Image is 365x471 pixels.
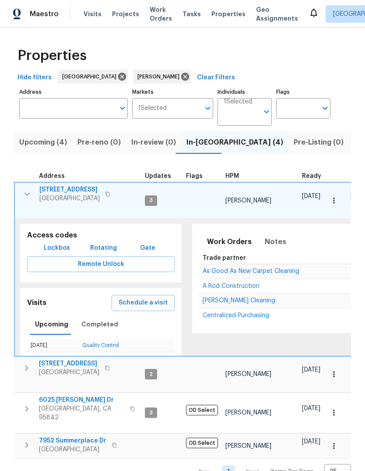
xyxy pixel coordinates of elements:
span: Completed [81,319,118,330]
span: Flags [186,173,203,179]
span: Remote Unlock [34,259,168,270]
span: [GEOGRAPHIC_DATA] [39,445,106,454]
span: Gate [137,243,158,254]
span: Work Orders [207,236,252,248]
span: [DATE] [302,405,320,411]
span: 7952 Summerplace Dr [39,436,106,445]
label: Address [19,89,128,95]
button: Clear Filters [193,70,239,86]
span: [DATE] [302,439,320,445]
button: Remote Unlock [27,256,175,273]
h5: Access codes [27,231,175,240]
button: Hide filters [14,70,55,86]
span: Upcoming (4) [19,136,67,149]
span: Ready [302,173,321,179]
span: [PERSON_NAME] Cleaning [203,297,275,304]
span: 1 Selected [138,105,167,112]
button: Open [202,102,214,114]
span: Work Orders [150,5,172,23]
span: Clear Filters [197,72,235,83]
a: [PERSON_NAME] Cleaning [203,298,275,303]
button: Open [116,102,129,114]
span: Pre-reno (0) [77,136,121,149]
a: Quality Control [82,343,119,348]
span: [GEOGRAPHIC_DATA] [39,194,100,203]
span: Schedule a visit [119,297,168,308]
span: Maestro [30,10,59,18]
a: As Good As New Carpet Cleaning [203,269,299,274]
button: Lockbox [40,240,74,256]
span: [PERSON_NAME] [137,72,183,81]
span: [PERSON_NAME] [225,371,271,377]
span: [PERSON_NAME] [225,198,271,204]
span: As Good As New Carpet Cleaning [203,268,299,274]
button: Gate [133,240,161,256]
a: A Rod Construction [203,283,260,289]
div: [PERSON_NAME] [133,70,191,84]
span: Rotating [90,243,117,254]
span: Properties [211,10,246,18]
span: 3 [146,197,156,204]
td: [DATE] [27,339,79,352]
span: Upcoming [35,319,68,330]
h5: Visits [27,298,46,308]
span: [DATE] [302,367,320,373]
span: Pre-Listing (0) [294,136,344,149]
span: Trade partner [203,255,246,261]
span: [STREET_ADDRESS] [39,359,99,368]
span: Projects [112,10,139,18]
span: [PERSON_NAME] [225,410,271,416]
button: Open [260,106,273,118]
label: Individuals [218,89,272,95]
span: In-[GEOGRAPHIC_DATA] (4) [186,136,283,149]
span: Address [39,173,65,179]
label: Flags [276,89,330,95]
span: Geo Assignments [256,5,298,23]
span: Tasks [182,11,201,17]
span: [STREET_ADDRESS] [39,185,100,194]
span: OD Select [186,405,218,415]
span: Lockbox [44,243,70,254]
button: Schedule a visit [112,295,175,311]
span: In-review (0) [131,136,176,149]
span: 3 [146,409,156,417]
span: HPM [225,173,239,179]
span: Hide filters [18,72,52,83]
span: 2 [146,371,156,378]
div: Earliest renovation start date (first business day after COE or Checkout) [302,173,329,179]
span: Updates [145,173,171,179]
span: Properties [18,51,87,60]
span: Visits [84,10,102,18]
span: OD Select [186,438,218,448]
div: [GEOGRAPHIC_DATA] [58,70,128,84]
button: Rotating [87,240,120,256]
span: Notes [265,236,286,248]
span: [GEOGRAPHIC_DATA], CA 95842 [39,404,125,422]
button: Open [319,102,331,114]
span: 1 Selected [224,98,252,106]
span: 6025 [PERSON_NAME] Dr [39,396,125,404]
td: [DATE] [27,352,79,365]
span: [GEOGRAPHIC_DATA] [39,368,99,377]
span: [GEOGRAPHIC_DATA] [62,72,120,81]
span: [DATE] [302,193,320,199]
span: [PERSON_NAME] [225,443,271,449]
a: Centralized Purchasing [203,313,269,318]
span: Centralized Purchasing [203,312,269,319]
label: Markets [132,89,214,95]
